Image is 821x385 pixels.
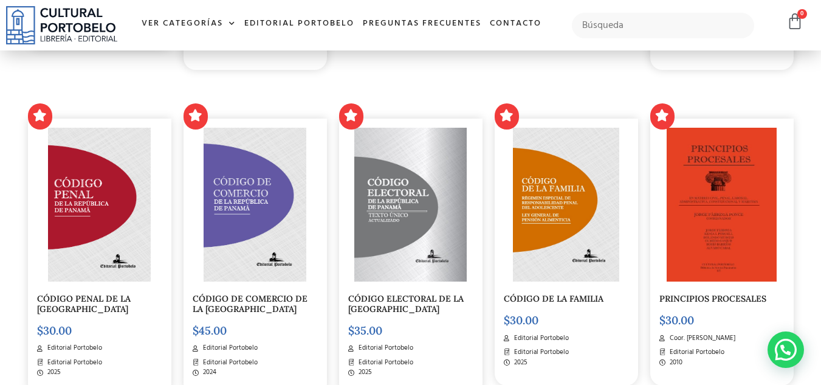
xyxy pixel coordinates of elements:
[667,358,682,368] span: 2010
[504,293,603,304] a: CÓDIGO DE LA FAMILIA
[354,128,467,282] img: COD08-2.jpg
[348,324,382,338] bdi: 35.00
[504,313,538,327] bdi: 30.00
[504,313,510,327] span: $
[667,333,735,344] span: Coor. [PERSON_NAME]
[572,13,755,38] input: Búsqueda
[137,11,240,37] a: Ver Categorías
[200,358,258,368] span: Editorial Portobelo
[193,293,307,314] a: CÓDIGO DE COMERCIO DE LA [GEOGRAPHIC_DATA]
[44,343,102,353] span: Editorial Portobelo
[200,367,216,378] span: 2024
[356,358,413,368] span: Editorial Portobelo
[37,324,43,338] span: $
[348,324,354,338] span: $
[348,293,464,314] a: CÓDIGO ELECTORAL DE LA [GEOGRAPHIC_DATA]
[359,11,486,37] a: Preguntas frecuentes
[37,324,72,338] bdi: 30.00
[667,42,684,52] span: 2009
[659,293,766,304] a: PRINCIPIOS PROCESALES
[200,343,258,353] span: Editorial Portobelo
[667,128,776,282] img: BA115-2.jpg
[37,293,131,314] a: CÓDIGO PENAL DE LA [GEOGRAPHIC_DATA]
[193,324,199,338] span: $
[44,367,61,378] span: 2025
[240,11,359,37] a: Editorial Portobelo
[204,128,306,282] img: CD-comercio
[797,9,807,19] span: 0
[511,333,569,344] span: Editorial Portobelo
[486,11,546,37] a: Contacto
[659,313,694,327] bdi: 30.00
[667,347,724,358] span: Editorial Portobelo
[356,367,372,378] span: 2025
[511,347,569,358] span: Editorial Portobelo
[193,324,227,338] bdi: 45.00
[513,128,619,282] img: CD-012-PORTADA-CODIGO-FAMILIA
[659,313,665,327] span: $
[48,128,150,282] img: CODIGO-PENAL
[200,42,215,52] span: 2021
[356,343,413,353] span: Editorial Portobelo
[44,358,102,368] span: Editorial Portobelo
[511,358,527,368] span: 2025
[786,13,803,30] a: 0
